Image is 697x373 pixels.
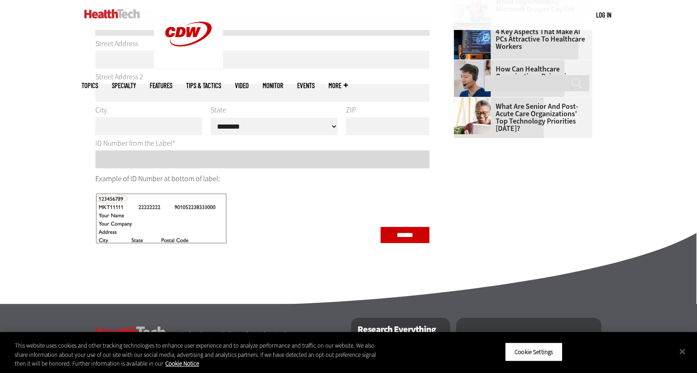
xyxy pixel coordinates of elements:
[454,97,495,105] a: Older person using tablet
[454,103,586,132] a: What Are Senior and Post-Acute Care Organizations’ Top Technology Priorities [DATE]?
[505,342,562,361] button: Cookie Settings
[672,341,692,361] button: Close
[15,341,383,368] div: This website uses cookies and other tracking technologies to enhance user experience and to analy...
[165,360,199,367] a: More information about your privacy
[180,331,340,338] h4: Technology Solutions That Drive Business
[263,82,283,89] a: MonITor
[150,82,172,89] a: Features
[596,11,611,19] a: Log in
[211,107,338,114] label: State
[351,318,450,351] h2: Research Everything IT
[346,107,429,114] label: ZIP
[186,82,221,89] a: Tips & Tactics
[454,60,491,97] img: Healthcare contact center
[596,10,611,20] div: User menu
[95,138,175,148] label: ID Number from the Label
[82,82,98,89] span: Topics
[235,82,249,89] a: Video
[95,173,430,185] p: Example of ID Number at bottom of label:
[95,107,202,114] label: City
[328,82,348,89] span: More
[297,82,315,89] a: Events
[84,9,140,18] img: Home
[95,326,166,338] h3: HealthTech
[112,82,136,89] span: Specialty
[454,97,491,134] img: Older person using tablet
[154,61,223,71] a: CDW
